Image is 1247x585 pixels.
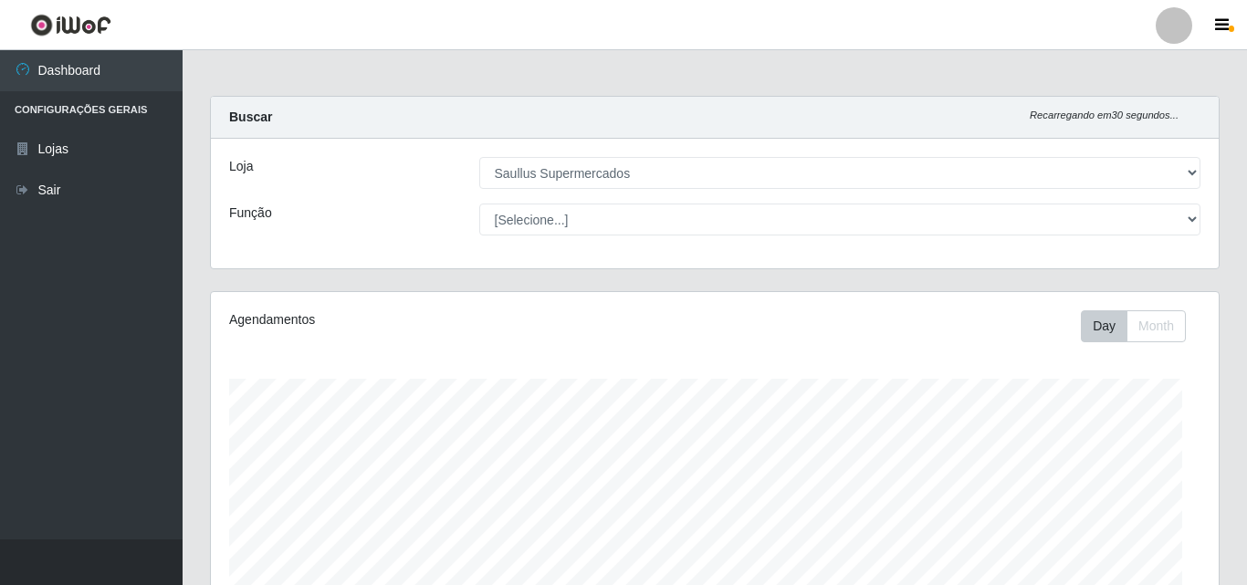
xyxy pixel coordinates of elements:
[229,310,618,329] div: Agendamentos
[229,157,253,176] label: Loja
[1081,310,1186,342] div: First group
[229,204,272,223] label: Função
[1081,310,1127,342] button: Day
[1081,310,1200,342] div: Toolbar with button groups
[229,110,272,124] strong: Buscar
[1030,110,1179,120] i: Recarregando em 30 segundos...
[30,14,111,37] img: CoreUI Logo
[1126,310,1186,342] button: Month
